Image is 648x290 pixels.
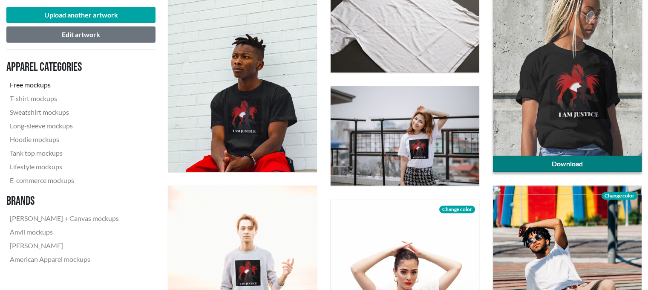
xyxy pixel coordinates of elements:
h3: Brands [6,194,122,209]
a: [PERSON_NAME] + Canvas mockups [6,212,122,225]
a: [PERSON_NAME] [6,239,122,252]
a: Anvil mockups [6,225,122,239]
button: Edit artwork [6,26,156,43]
a: American Apparel mockups [6,252,122,266]
a: Hoodie mockups [6,133,122,146]
span: Change color [439,206,475,213]
a: Free mockups [6,78,122,92]
span: Change color [602,192,637,200]
h3: Apparel categories [6,60,122,75]
a: Tank top mockups [6,146,122,160]
a: T-shirt mockups [6,92,122,105]
a: E-commerce mockups [6,174,122,187]
a: Long-sleeve mockups [6,119,122,133]
button: Upload another artwork [6,7,156,23]
a: Lifestyle mockups [6,160,122,174]
a: Sweatshirt mockups [6,105,122,119]
a: Download [493,156,642,172]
